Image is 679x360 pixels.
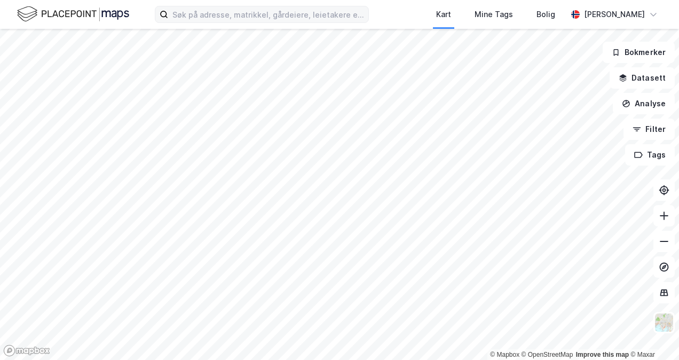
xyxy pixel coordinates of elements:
[490,351,519,358] a: Mapbox
[623,119,675,140] button: Filter
[584,8,645,21] div: [PERSON_NAME]
[522,351,573,358] a: OpenStreetMap
[475,8,513,21] div: Mine Tags
[576,351,629,358] a: Improve this map
[17,5,129,24] img: logo.f888ab2527a4732fd821a326f86c7f29.svg
[613,93,675,114] button: Analyse
[168,6,368,22] input: Søk på adresse, matrikkel, gårdeiere, leietakere eller personer
[3,345,50,357] a: Mapbox homepage
[610,67,675,89] button: Datasett
[603,42,675,63] button: Bokmerker
[625,144,675,166] button: Tags
[436,8,451,21] div: Kart
[536,8,555,21] div: Bolig
[626,309,679,360] div: Kontrollprogram for chat
[626,309,679,360] iframe: Chat Widget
